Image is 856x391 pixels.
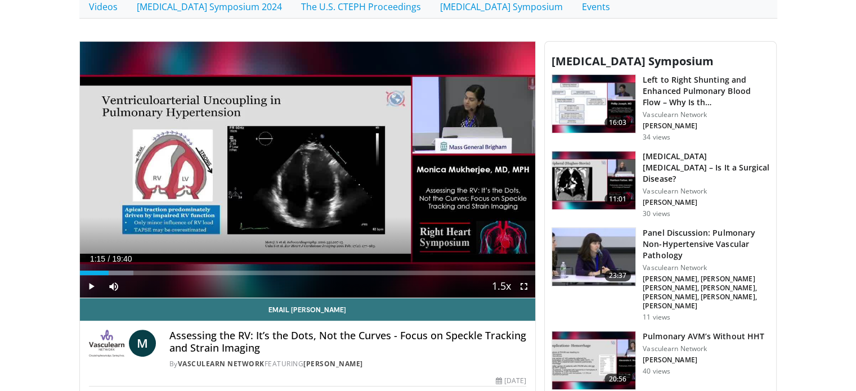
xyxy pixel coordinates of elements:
[90,254,105,263] span: 1:15
[552,331,769,390] a: 20:56 Pulmonary AVM’s Without HHT Vasculearn Network [PERSON_NAME] 40 views
[643,187,769,196] p: Vasculearn Network
[604,374,631,385] span: 20:56
[496,376,526,386] div: [DATE]
[604,117,631,128] span: 16:03
[643,122,769,131] p: [PERSON_NAME]
[643,263,769,272] p: Vasculearn Network
[80,271,536,275] div: Progress Bar
[89,330,124,357] img: Vasculearn Network
[643,344,764,353] p: Vasculearn Network
[643,110,769,119] p: Vasculearn Network
[643,74,769,108] h3: Left to Right Shunting and Enhanced Pulmonary Blood Flow – Why Is th…
[513,275,535,298] button: Fullscreen
[552,151,769,218] a: 11:01 [MEDICAL_DATA] [MEDICAL_DATA] – Is It a Surgical Disease? Vasculearn Network [PERSON_NAME] ...
[552,75,635,133] img: afead682-3af1-4971-9d2f-75c1073138bf.150x105_q85_crop-smart_upscale.jpg
[643,151,769,185] h3: [MEDICAL_DATA] [MEDICAL_DATA] – Is It a Surgical Disease?
[129,330,156,357] a: M
[643,209,670,218] p: 30 views
[643,133,670,142] p: 34 views
[169,330,527,354] h4: Assessing the RV: It’s the Dots, Not the Curves - Focus on Speckle Tracking and Strain Imaging
[80,275,102,298] button: Play
[643,313,670,322] p: 11 views
[102,275,125,298] button: Mute
[80,42,536,299] video-js: Video Player
[178,359,265,368] a: Vasculearn Network
[112,254,132,263] span: 19:40
[552,228,635,286] img: 6cab25a8-134d-4364-a5e1-4d245172f698.150x105_q85_crop-smart_upscale.jpg
[643,198,769,207] p: [PERSON_NAME]
[552,151,635,210] img: 6ccd7822-a1f8-4163-b33e-e0e0e08f1320.150x105_q85_crop-smart_upscale.jpg
[169,359,527,369] div: By FEATURING
[643,331,764,342] h3: Pulmonary AVM’s Without HHT
[643,367,670,376] p: 40 views
[552,74,769,142] a: 16:03 Left to Right Shunting and Enhanced Pulmonary Blood Flow – Why Is th… Vasculearn Network [P...
[643,356,764,365] p: [PERSON_NAME]
[643,227,769,261] h3: Panel Discussion: Pulmonary Non-Hypertensive Vascular Pathology
[643,275,769,311] p: [PERSON_NAME], [PERSON_NAME] [PERSON_NAME], [PERSON_NAME], [PERSON_NAME], [PERSON_NAME], [PERSON_...
[80,298,536,321] a: Email [PERSON_NAME]
[552,331,635,390] img: fe8e7486-b3e8-4ef2-959f-16fa2a61591d.150x105_q85_crop-smart_upscale.jpg
[303,359,363,368] a: [PERSON_NAME]
[490,275,513,298] button: Playback Rate
[108,254,110,263] span: /
[552,227,769,322] a: 23:37 Panel Discussion: Pulmonary Non-Hypertensive Vascular Pathology Vasculearn Network [PERSON_...
[552,53,714,69] span: [MEDICAL_DATA] Symposium
[604,194,631,205] span: 11:01
[604,270,631,281] span: 23:37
